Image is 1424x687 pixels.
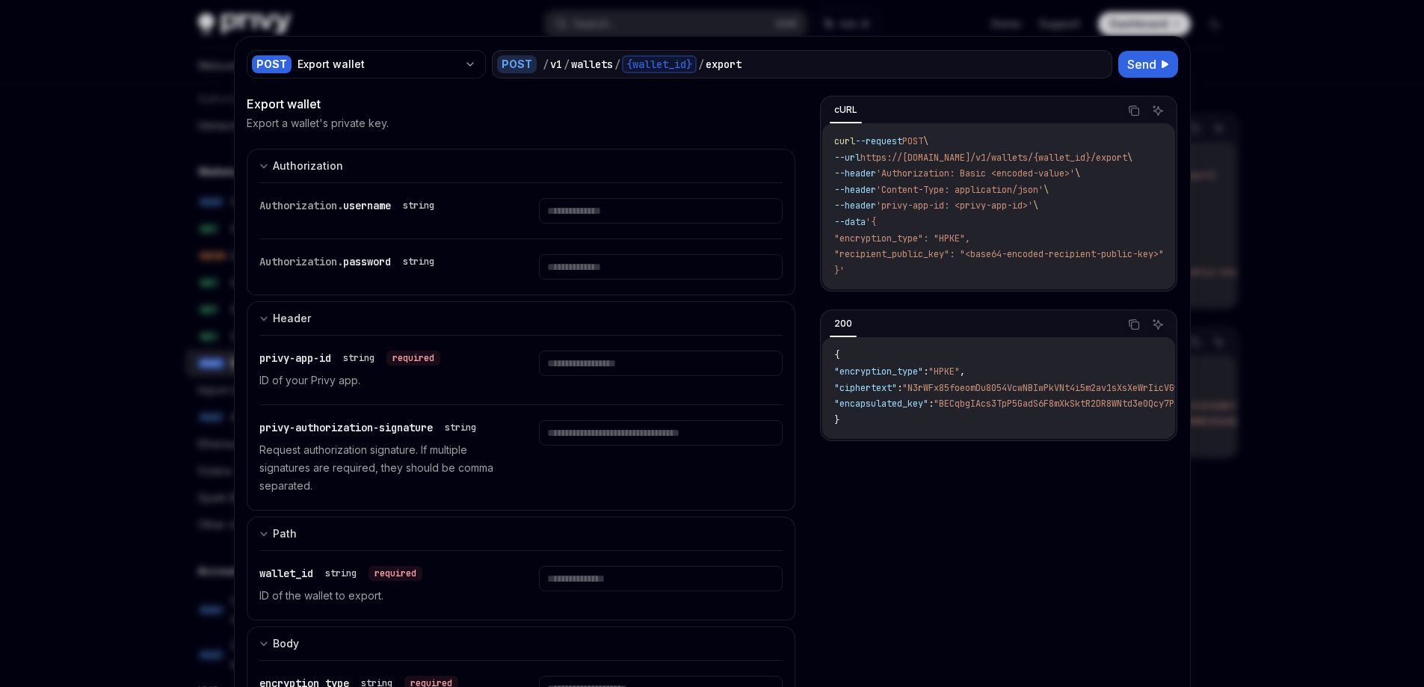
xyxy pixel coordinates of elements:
div: {wallet_id} [622,55,697,73]
div: wallets [571,57,613,72]
span: \ [1075,167,1080,179]
button: Copy the contents from the code block [1124,101,1144,120]
span: 'Content-Type: application/json' [876,184,1044,196]
button: expand input section [247,301,796,335]
span: }' [834,265,845,277]
div: POST [252,55,292,73]
div: string [403,200,434,212]
span: "encryption_type": "HPKE", [834,232,970,244]
div: string [343,352,375,364]
div: required [369,566,422,581]
div: Export wallet [298,57,458,72]
div: privy-app-id [259,351,440,366]
span: "N3rWFx85foeomDu8054VcwNBIwPkVNt4i5m2av1sXsXeWrIicVGwutFist12MmnI" [902,382,1248,394]
button: POSTExport wallet [247,49,486,80]
span: : [923,366,928,378]
button: Ask AI [1148,315,1168,334]
div: export [706,57,742,72]
div: / [543,57,549,72]
span: "encryption_type" [834,366,923,378]
span: "ciphertext" [834,382,897,394]
span: --request [855,135,902,147]
span: curl [834,135,855,147]
div: string [445,422,476,434]
div: cURL [830,101,862,119]
div: Export wallet [247,95,796,113]
div: Header [273,309,311,327]
span: --url [834,152,860,164]
div: / [614,57,620,72]
span: username [343,199,391,212]
button: Copy the contents from the code block [1124,315,1144,334]
span: --data [834,216,866,228]
div: / [698,57,704,72]
span: : [928,398,934,410]
span: "HPKE" [928,366,960,378]
span: 'privy-app-id: <privy-app-id>' [876,200,1033,212]
div: Authorization.username [259,198,440,213]
div: string [403,256,434,268]
span: , [960,366,965,378]
div: Path [273,525,297,543]
div: v1 [550,57,562,72]
span: '{ [866,216,876,228]
button: Send [1118,51,1178,78]
div: privy-authorization-signature [259,420,482,435]
p: Request authorization signature. If multiple signatures are required, they should be comma separa... [259,441,503,495]
div: / [564,57,570,72]
p: ID of the wallet to export. [259,587,503,605]
span: "recipient_public_key": "<base64-encoded-recipient-public-key>" [834,248,1164,260]
button: expand input section [247,517,796,550]
span: \ [1044,184,1049,196]
div: required [386,351,440,366]
span: --header [834,167,876,179]
span: \ [1127,152,1132,164]
span: "encapsulated_key" [834,398,928,410]
div: 200 [830,315,857,333]
span: POST [902,135,923,147]
span: "BECqbgIAcs3TpP5GadS6F8mXkSktR2DR8WNtd3e0Qcy7PpoRHEygpzjFWttntS+SEM3VSr4Thewh18ZP9chseLE=" [934,398,1405,410]
span: 'Authorization: Basic <encoded-value>' [876,167,1075,179]
p: ID of your Privy app. [259,372,503,389]
button: expand input section [247,626,796,660]
span: privy-authorization-signature [259,421,433,434]
span: Authorization. [259,255,343,268]
span: wallet_id [259,567,313,580]
button: Ask AI [1148,101,1168,120]
span: https://[DOMAIN_NAME]/v1/wallets/{wallet_id}/export [860,152,1127,164]
div: string [325,567,357,579]
span: } [834,414,839,426]
span: --header [834,200,876,212]
span: \ [923,135,928,147]
div: POST [497,55,537,73]
div: Body [273,635,299,653]
span: Send [1127,55,1156,73]
span: --header [834,184,876,196]
p: Export a wallet's private key. [247,116,389,131]
div: Authorization.password [259,254,440,269]
span: password [343,255,391,268]
button: expand input section [247,149,796,182]
span: { [834,349,839,361]
span: Authorization. [259,199,343,212]
div: Authorization [273,157,343,175]
span: privy-app-id [259,351,331,365]
div: wallet_id [259,566,422,581]
span: \ [1033,200,1038,212]
span: : [897,382,902,394]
